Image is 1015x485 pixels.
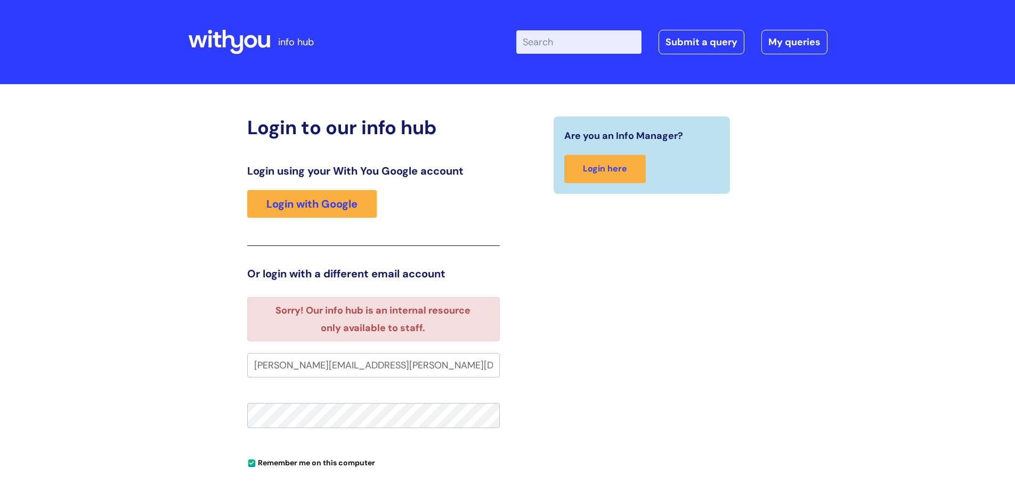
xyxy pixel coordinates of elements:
[247,116,500,139] h2: Login to our info hub
[247,190,377,218] a: Login with Google
[659,30,744,54] a: Submit a query
[247,454,500,471] div: You can uncheck this option if you're logging in from a shared device
[761,30,827,54] a: My queries
[564,127,683,144] span: Are you an Info Manager?
[266,302,481,336] li: Sorry! Our info hub is an internal resource only available to staff.
[248,460,255,467] input: Remember me on this computer
[564,155,646,183] a: Login here
[247,165,500,177] h3: Login using your With You Google account
[247,267,500,280] h3: Or login with a different email account
[516,30,642,54] input: Search
[278,34,314,51] p: info hub
[247,353,500,377] input: Your e-mail address
[247,456,375,467] label: Remember me on this computer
